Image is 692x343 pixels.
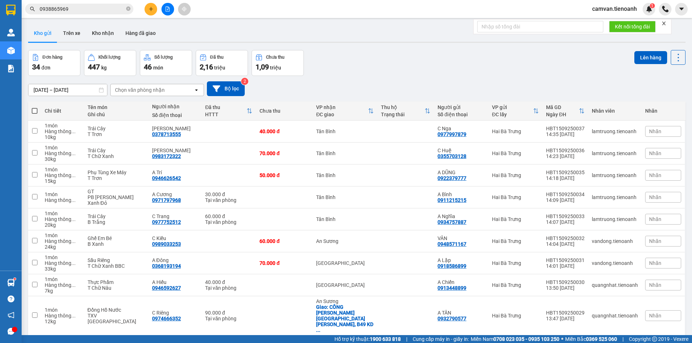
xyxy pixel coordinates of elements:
[565,335,617,343] span: Miền Bắc
[561,338,563,340] span: ⚪️
[651,3,653,8] span: 1
[546,126,585,131] div: HBT1509250037
[88,285,145,291] div: T Chữ Nâu
[161,3,174,15] button: file-add
[88,219,145,225] div: B Trắng
[438,285,466,291] div: 0913448899
[259,172,309,178] div: 50.000 đ
[546,257,585,263] div: HBT1509250031
[492,172,539,178] div: Hai Bà Trưng
[88,189,145,194] div: GT
[86,24,120,42] button: Kho nhận
[488,101,542,121] th: Toggle SortBy
[646,6,652,12] img: icon-new-feature
[493,336,559,342] strong: 0708 023 035 - 0935 103 250
[153,65,163,71] span: món
[492,104,533,110] div: VP gửi
[381,112,425,117] div: Trạng thái
[71,197,76,203] span: ...
[45,197,80,203] div: Hàng thông thường
[492,150,539,156] div: Hai Bà Trưng
[145,3,157,15] button: plus
[45,233,80,238] div: 1 món
[88,112,145,117] div: Ghi chú
[88,148,145,153] div: Trái Cây
[45,216,80,222] div: Hàng thông thường
[438,316,466,321] div: 0932790577
[45,128,80,134] div: Hàng thông thường
[645,108,681,114] div: Nhãn
[586,4,643,13] span: camvan.tienoanh
[675,3,688,15] button: caret-down
[438,191,485,197] div: A Bình
[649,194,661,200] span: Nhãn
[649,282,661,288] span: Nhãn
[88,313,145,324] div: TXV DC
[546,219,585,225] div: 14:07 [DATE]
[88,263,145,269] div: T Chữ Xanh BBC
[45,307,80,313] div: 1 món
[45,222,80,228] div: 20 kg
[8,295,14,302] span: question-circle
[200,63,213,71] span: 2,16
[152,104,198,109] div: Người nhận
[546,112,579,117] div: Ngày ĐH
[205,104,247,110] div: Đã thu
[28,84,107,96] input: Select a date range.
[316,128,374,134] div: Tân Bình
[205,219,252,225] div: Tại văn phòng
[662,6,669,12] img: phone-icon
[609,21,656,32] button: Kết nối tổng đài
[45,276,80,282] div: 1 món
[678,6,685,12] span: caret-down
[316,104,368,110] div: VP nhận
[205,213,252,219] div: 60.000 đ
[178,3,191,15] button: aim
[438,148,485,153] div: C Huệ
[88,213,145,219] div: Trái Cây
[45,313,80,319] div: Hàng thông thường
[471,335,559,343] span: Miền Nam
[546,310,585,316] div: HBT1509250029
[438,257,485,263] div: A Lập
[45,288,80,294] div: 7 kg
[28,50,80,76] button: Đơn hàng34đơn
[316,112,368,117] div: ĐC giao
[88,126,145,131] div: Trái Cây
[101,65,107,71] span: kg
[45,244,80,250] div: 24 kg
[152,310,198,316] div: C Riêng
[546,316,585,321] div: 13:47 [DATE]
[88,175,145,181] div: T Trơn
[316,298,374,304] div: An Sương
[152,241,181,247] div: 0989033253
[259,150,309,156] div: 70.000 đ
[438,175,466,181] div: 0922379777
[438,235,485,241] div: VÂN
[45,172,80,178] div: Hàng thông thường
[152,213,198,219] div: C Trang
[140,50,192,76] button: Số lượng46món
[649,260,661,266] span: Nhãn
[649,216,661,222] span: Nhãn
[88,235,145,241] div: Ghế Em Bé
[71,313,76,319] span: ...
[45,319,80,324] div: 12 kg
[312,101,377,121] th: Toggle SortBy
[45,145,80,150] div: 1 món
[592,108,638,114] div: Nhân viên
[14,278,16,280] sup: 1
[88,104,145,110] div: Tên món
[88,307,145,313] div: Đồng Hồ Nước
[165,6,170,12] span: file-add
[71,260,76,266] span: ...
[152,285,181,291] div: 0946592627
[152,191,198,197] div: A Cương
[542,101,588,121] th: Toggle SortBy
[205,197,252,203] div: Tại văn phòng
[120,24,161,42] button: Hàng đã giao
[152,235,198,241] div: C Kiều
[8,312,14,319] span: notification
[45,178,80,184] div: 15 kg
[7,279,15,286] img: warehouse-icon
